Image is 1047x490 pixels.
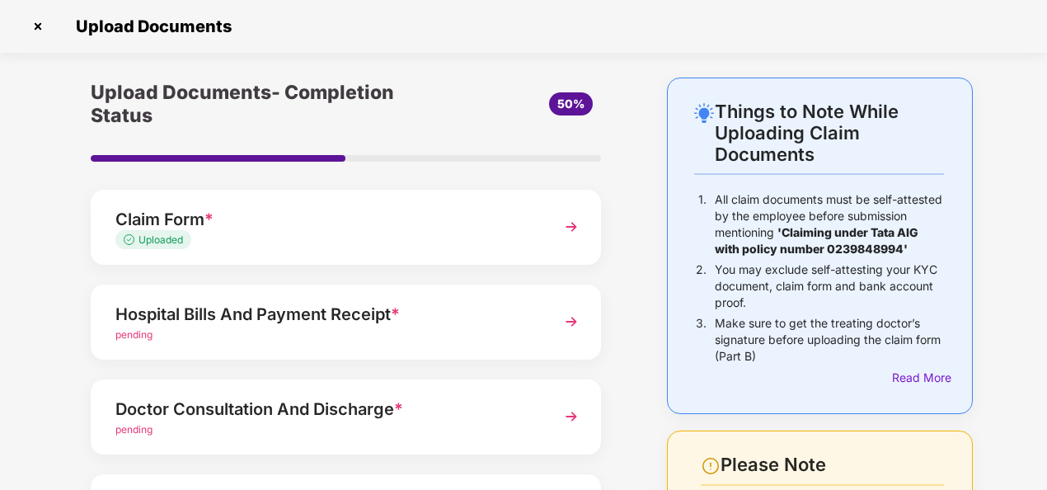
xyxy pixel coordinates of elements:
span: Uploaded [139,233,183,246]
div: Please Note [721,454,944,476]
img: svg+xml;base64,PHN2ZyBpZD0iTmV4dCIgeG1sbnM9Imh0dHA6Ly93d3cudzMub3JnLzIwMDAvc3ZnIiB3aWR0aD0iMzYiIG... [556,212,586,242]
div: Doctor Consultation And Discharge [115,396,538,422]
p: 3. [696,315,707,365]
img: svg+xml;base64,PHN2ZyBpZD0iTmV4dCIgeG1sbnM9Imh0dHA6Ly93d3cudzMub3JnLzIwMDAvc3ZnIiB3aWR0aD0iMzYiIG... [556,402,586,431]
span: pending [115,423,153,436]
span: pending [115,328,153,341]
p: Make sure to get the treating doctor’s signature before uploading the claim form (Part B) [715,315,944,365]
p: All claim documents must be self-attested by the employee before submission mentioning [715,191,944,257]
img: svg+xml;base64,PHN2ZyB4bWxucz0iaHR0cDovL3d3dy53My5vcmcvMjAwMC9zdmciIHdpZHRoPSIyNC4wOTMiIGhlaWdodD... [694,103,714,123]
img: svg+xml;base64,PHN2ZyBpZD0iTmV4dCIgeG1sbnM9Imh0dHA6Ly93d3cudzMub3JnLzIwMDAvc3ZnIiB3aWR0aD0iMzYiIG... [556,307,586,337]
div: Claim Form [115,206,538,233]
span: 50% [557,97,585,111]
div: Things to Note While Uploading Claim Documents [715,101,944,165]
img: svg+xml;base64,PHN2ZyBpZD0iQ3Jvc3MtMzJ4MzIiIHhtbG5zPSJodHRwOi8vd3d3LnczLm9yZy8yMDAwL3N2ZyIgd2lkdG... [25,13,51,40]
span: Upload Documents [59,16,240,36]
b: 'Claiming under Tata AIG with policy number 0239848994' [715,225,918,256]
img: svg+xml;base64,PHN2ZyB4bWxucz0iaHR0cDovL3d3dy53My5vcmcvMjAwMC9zdmciIHdpZHRoPSIxMy4zMzMiIGhlaWdodD... [124,234,139,245]
div: Read More [892,369,944,387]
p: 1. [698,191,707,257]
div: Upload Documents- Completion Status [91,78,431,130]
p: You may exclude self-attesting your KYC document, claim form and bank account proof. [715,261,944,311]
div: Hospital Bills And Payment Receipt [115,301,538,327]
p: 2. [696,261,707,311]
img: svg+xml;base64,PHN2ZyBpZD0iV2FybmluZ18tXzI0eDI0IiBkYXRhLW5hbWU9Ildhcm5pbmcgLSAyNHgyNCIgeG1sbnM9Im... [701,456,721,476]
